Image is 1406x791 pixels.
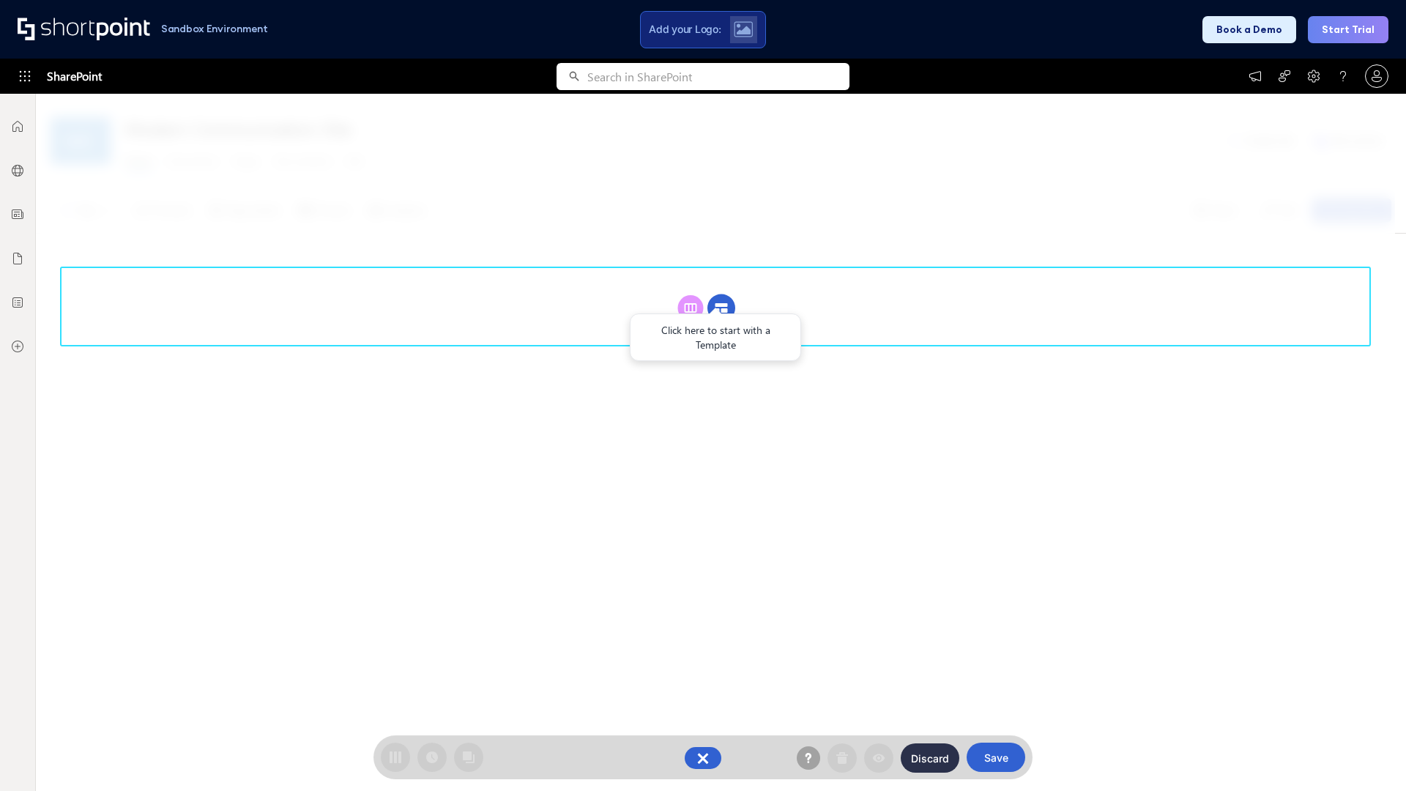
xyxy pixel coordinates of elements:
img: Upload logo [734,21,753,37]
iframe: Chat Widget [1333,721,1406,791]
button: Book a Demo [1202,16,1296,43]
input: Search in SharePoint [587,63,849,90]
span: SharePoint [47,59,102,94]
button: Start Trial [1308,16,1388,43]
h1: Sandbox Environment [161,25,268,33]
span: Add your Logo: [649,23,721,36]
button: Save [967,743,1025,772]
button: Discard [901,743,959,773]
